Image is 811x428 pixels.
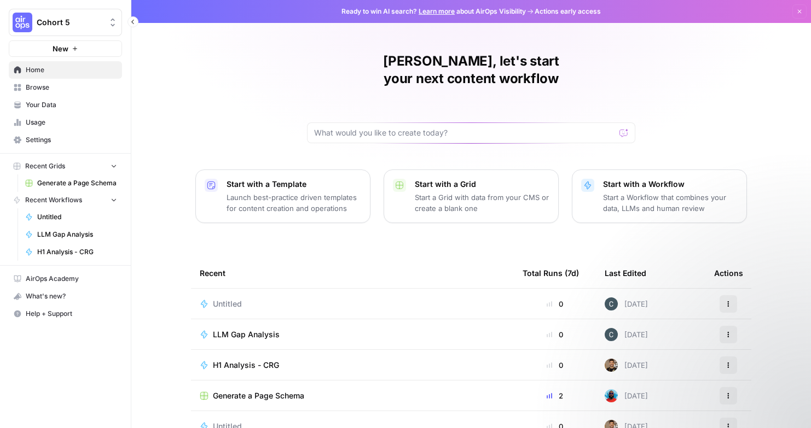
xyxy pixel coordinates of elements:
a: Learn more [419,7,455,15]
div: 0 [523,298,587,309]
span: Cohort 5 [37,17,103,28]
span: Settings [26,135,117,145]
a: H1 Analysis - CRG [20,243,122,261]
a: Browse [9,79,122,96]
button: Recent Workflows [9,192,122,208]
a: Untitled [20,208,122,226]
img: Cohort 5 Logo [13,13,32,32]
a: H1 Analysis - CRG [200,360,505,371]
button: Start with a TemplateLaunch best-practice driven templates for content creation and operations [195,169,370,223]
a: Generate a Page Schema [20,174,122,192]
div: What's new? [9,288,121,304]
a: Your Data [9,96,122,114]
span: Browse [26,83,117,92]
span: Actions early access [535,7,601,16]
a: Untitled [200,298,505,309]
span: AirOps Academy [26,274,117,284]
h1: [PERSON_NAME], let's start your next content workflow [307,52,635,87]
div: Total Runs (7d) [523,258,579,288]
span: Untitled [213,298,242,309]
span: New [53,43,68,54]
input: What would you like to create today? [314,127,615,138]
a: Generate a Page Schema [200,390,505,401]
span: Usage [26,118,117,127]
span: Generate a Page Schema [37,178,117,188]
span: Your Data [26,100,117,110]
a: LLM Gap Analysis [20,226,122,243]
span: LLM Gap Analysis [213,329,280,340]
p: Start a Grid with data from your CMS or create a blank one [415,192,549,214]
button: Start with a GridStart a Grid with data from your CMS or create a blank one [384,169,559,223]
button: What's new? [9,288,122,305]
button: Recent Grids [9,158,122,174]
button: Workspace: Cohort 5 [9,9,122,36]
span: Recent Grids [25,161,65,171]
button: Help + Support [9,305,122,323]
span: Generate a Page Schema [213,390,304,401]
p: Start with a Grid [415,179,549,190]
span: Ready to win AI search? about AirOps Visibility [341,7,526,16]
div: 0 [523,329,587,340]
p: Start with a Workflow [603,179,738,190]
p: Launch best-practice driven templates for content creation and operations [227,192,361,214]
p: Start a Workflow that combines your data, LLMs and human review [603,192,738,214]
span: H1 Analysis - CRG [37,247,117,257]
a: Home [9,61,122,79]
a: Usage [9,114,122,131]
span: Home [26,65,117,75]
div: 0 [523,360,587,371]
div: Recent [200,258,505,288]
span: Recent Workflows [25,195,82,205]
a: LLM Gap Analysis [200,329,505,340]
div: 2 [523,390,587,401]
span: H1 Analysis - CRG [213,360,279,371]
button: New [9,40,122,57]
a: Settings [9,131,122,149]
a: AirOps Academy [9,270,122,288]
span: Untitled [37,212,117,222]
span: Help + Support [26,309,117,319]
span: LLM Gap Analysis [37,230,117,239]
button: Start with a WorkflowStart a Workflow that combines your data, LLMs and human review [572,169,747,223]
p: Start with a Template [227,179,361,190]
